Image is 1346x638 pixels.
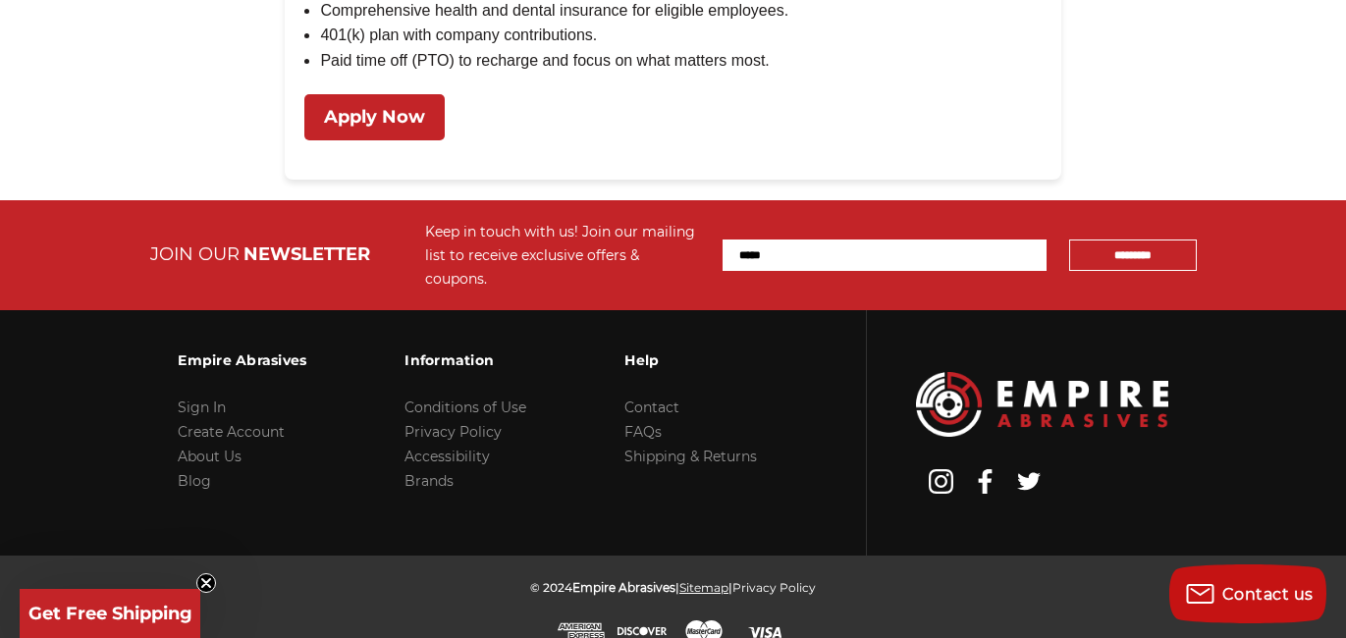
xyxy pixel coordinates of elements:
li: Paid time off (PTO) to recharge and focus on what matters most. [320,48,1041,74]
a: Apply Now [304,94,445,140]
a: Sitemap [679,580,728,595]
a: Brands [404,472,454,490]
a: Privacy Policy [404,423,502,441]
a: Conditions of Use [404,399,526,416]
a: Shipping & Returns [624,448,757,465]
a: Privacy Policy [732,580,816,595]
span: Get Free Shipping [28,603,192,624]
a: About Us [178,448,242,465]
span: Empire Abrasives [572,580,675,595]
a: Blog [178,472,211,490]
a: Create Account [178,423,285,441]
span: NEWSLETTER [243,243,370,265]
span: Contact us [1222,585,1314,604]
li: 401(k) plan with company contributions. [320,23,1041,48]
img: Empire Abrasives Logo Image [916,372,1167,437]
div: Keep in touch with us! Join our mailing list to receive exclusive offers & coupons. [425,220,703,291]
div: Get Free ShippingClose teaser [20,589,200,638]
h3: Information [404,340,526,381]
a: Sign In [178,399,226,416]
button: Close teaser [196,573,216,593]
a: FAQs [624,423,662,441]
a: Accessibility [404,448,490,465]
h3: Help [624,340,757,381]
p: © 2024 | | [530,575,816,600]
button: Contact us [1169,564,1326,623]
span: JOIN OUR [150,243,240,265]
h3: Empire Abrasives [178,340,306,381]
a: Contact [624,399,679,416]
